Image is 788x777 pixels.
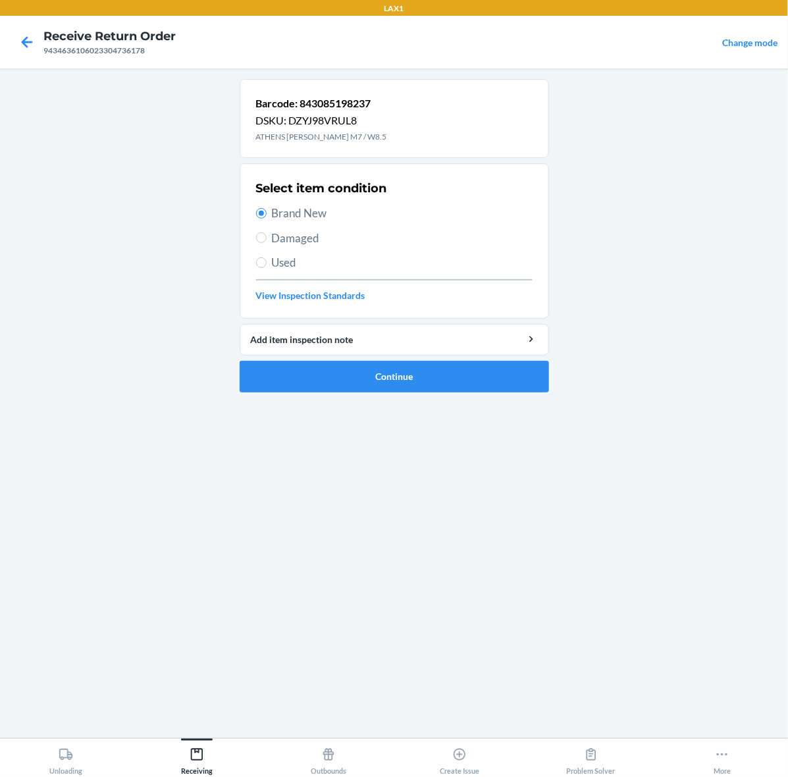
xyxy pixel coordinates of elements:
[263,739,394,775] button: Outbounds
[256,95,387,111] p: Barcode: 843085198237
[714,742,731,775] div: More
[384,3,404,14] p: LAX1
[43,45,176,57] div: 9434636106023304736178
[272,230,533,247] span: Damaged
[240,324,549,356] button: Add item inspection note
[272,254,533,271] span: Used
[722,37,777,48] a: Change mode
[43,28,176,45] h4: Receive Return Order
[132,739,263,775] button: Receiving
[311,742,346,775] div: Outbounds
[394,739,526,775] button: Create Issue
[256,180,387,197] h2: Select item condition
[525,739,657,775] button: Problem Solver
[240,361,549,392] button: Continue
[256,208,267,219] input: Brand New
[440,742,479,775] div: Create Issue
[272,205,533,222] span: Brand New
[256,113,387,128] p: DSKU: DZYJ98VRUL8
[251,333,538,346] div: Add item inspection note
[256,288,533,302] a: View Inspection Standards
[49,742,82,775] div: Unloading
[567,742,616,775] div: Problem Solver
[181,742,213,775] div: Receiving
[256,257,267,268] input: Used
[256,232,267,243] input: Damaged
[256,131,387,143] p: ATHENS [PERSON_NAME] M7 / W8.5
